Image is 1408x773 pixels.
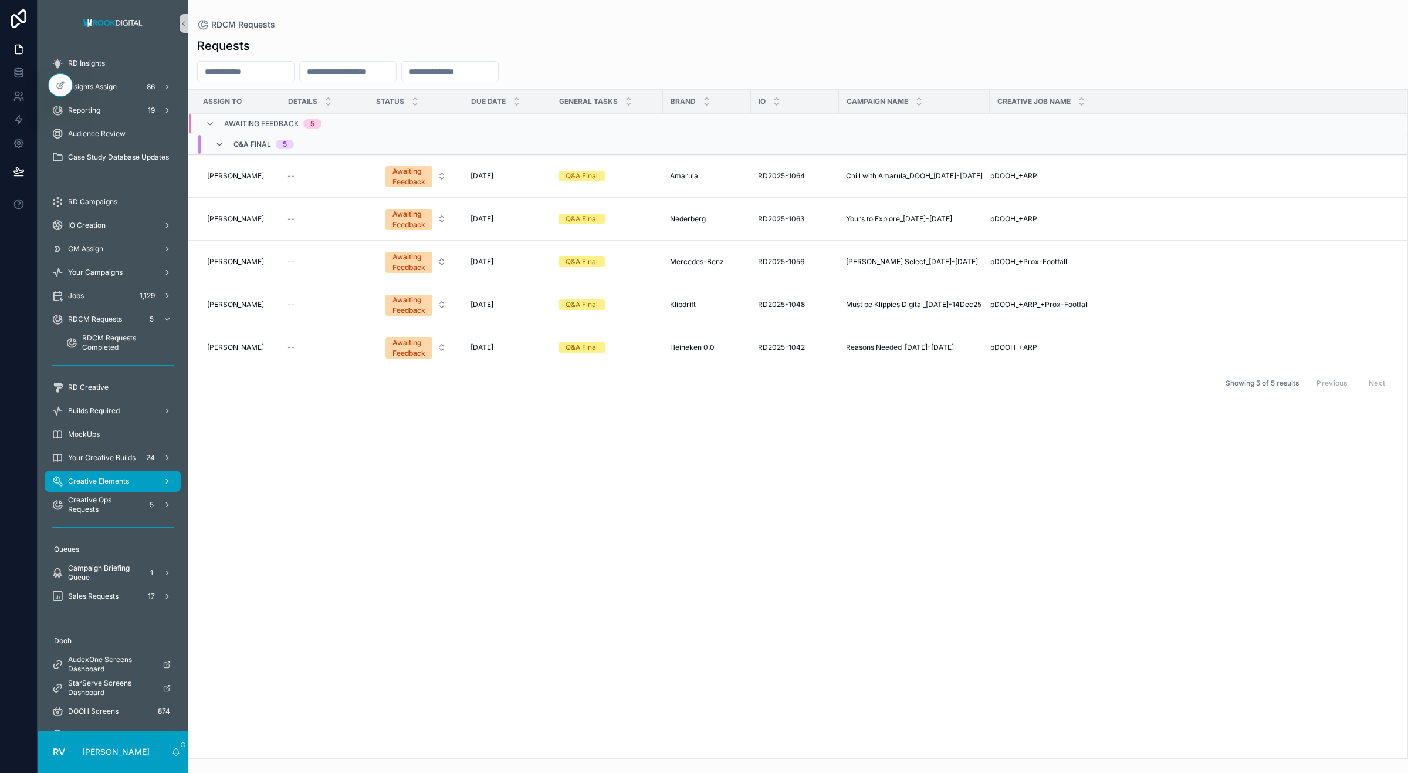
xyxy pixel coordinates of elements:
div: 5 [144,498,158,512]
a: Q&A Final [559,342,656,353]
div: Awaiting Feedback [392,166,425,187]
span: Klipdrift [670,300,696,309]
a: Campaign Briefing Queue1 [45,562,181,583]
a: Q&A Final [559,299,656,310]
a: StarServe Screens Dashboard [45,677,181,698]
a: [PERSON_NAME] [202,338,273,357]
a: [DATE] [471,343,544,352]
span: [DATE] [471,214,493,224]
span: Campaign Name [847,97,908,106]
a: Amarula [670,171,744,181]
a: Select Button [375,160,456,193]
a: Q&A Final [559,171,656,181]
a: RD Insights [45,53,181,74]
a: DOOH Campaigns [45,724,181,745]
span: Your Creative Builds [68,453,136,463]
a: Audience Review [45,123,181,144]
div: scrollable content [38,47,188,731]
a: Select Button [375,202,456,235]
span: Q&A Final [233,140,271,149]
a: Case Study Database Updates [45,147,181,168]
span: Campaign Briefing Queue [68,563,140,582]
a: MockUps [45,424,181,445]
span: Brand [671,97,696,106]
span: Reasons Needed_[DATE]-[DATE] [846,343,954,352]
span: RD2025-1064 [758,171,805,181]
span: Creative Job Name [997,97,1071,106]
a: Select Button [375,331,456,364]
div: Q&A Final [566,299,598,310]
span: RDCM Requests Completed [82,333,169,352]
div: 19 [144,103,158,117]
span: Due Date [471,97,506,106]
h1: Requests [197,38,250,54]
span: General Tasks [559,97,618,106]
span: [PERSON_NAME] [207,171,264,181]
button: Select Button [376,332,456,363]
span: pDOOH_+Prox-Footfall [990,257,1067,266]
span: RD2025-1042 [758,343,805,352]
a: Q&A Final [559,256,656,267]
a: pDOOH_+ARP_+Prox-Footfall [990,300,1392,309]
a: -- [287,343,361,352]
img: App logo [80,14,146,33]
span: [DATE] [471,171,493,181]
span: -- [287,343,295,352]
span: -- [287,257,295,266]
span: CM Assign [68,244,103,254]
a: Q&A Final [559,214,656,224]
span: Assign To [203,97,242,106]
a: Queues [45,539,181,560]
span: DOOH Screens [68,707,119,716]
a: pDOOH_+ARP [990,343,1392,352]
a: RDCM Requests [197,19,275,31]
span: RD2025-1048 [758,300,805,309]
span: [PERSON_NAME] Select_[DATE]-[DATE] [846,257,978,266]
a: Dooh [45,630,181,652]
a: [PERSON_NAME] [202,295,273,314]
button: Select Button [376,203,456,235]
a: Builds Required [45,400,181,421]
div: Awaiting Feedback [392,252,425,273]
span: [PERSON_NAME] [207,300,264,309]
span: Your Campaigns [68,268,123,277]
span: Dooh [54,636,72,646]
span: [PERSON_NAME] [207,214,264,224]
a: Nederberg [670,214,744,224]
a: Yours to Explore_[DATE]-[DATE] [846,214,983,224]
a: Jobs1,129 [45,285,181,306]
div: Q&A Final [566,214,598,224]
a: [PERSON_NAME] Select_[DATE]-[DATE] [846,257,983,266]
div: 5 [310,119,314,129]
a: Reporting19 [45,100,181,121]
span: Yours to Explore_[DATE]-[DATE] [846,214,952,224]
a: pDOOH_+ARP [990,171,1392,181]
span: Chill with Amarula_DOOH_[DATE]-[DATE] [846,171,983,181]
span: [DATE] [471,300,493,309]
div: 5 [283,140,287,149]
span: pDOOH_+ARP [990,214,1037,224]
a: IO Creation [45,215,181,236]
span: MockUps [68,430,100,439]
div: 24 [143,451,158,465]
a: RD2025-1063 [758,214,832,224]
span: -- [287,214,295,224]
a: Creative Ops Requests5 [45,494,181,515]
div: Awaiting Feedback [392,337,425,359]
button: Select Button [376,246,456,278]
span: pDOOH_+ARP [990,343,1037,352]
span: Amarula [670,171,698,181]
a: RDCM Requests5 [45,309,181,330]
div: Q&A Final [566,342,598,353]
button: Select Button [376,160,456,192]
div: Q&A Final [566,256,598,267]
span: Builds Required [68,406,120,416]
a: [DATE] [471,257,544,266]
a: DOOH Screens874 [45,701,181,722]
a: Klipdrift [670,300,744,309]
a: Sales Requests17 [45,586,181,607]
span: [DATE] [471,343,493,352]
span: RD2025-1063 [758,214,804,224]
a: Must be Klippies Digital_[DATE]-14Dec25 [846,300,983,309]
span: Reporting [68,106,100,115]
